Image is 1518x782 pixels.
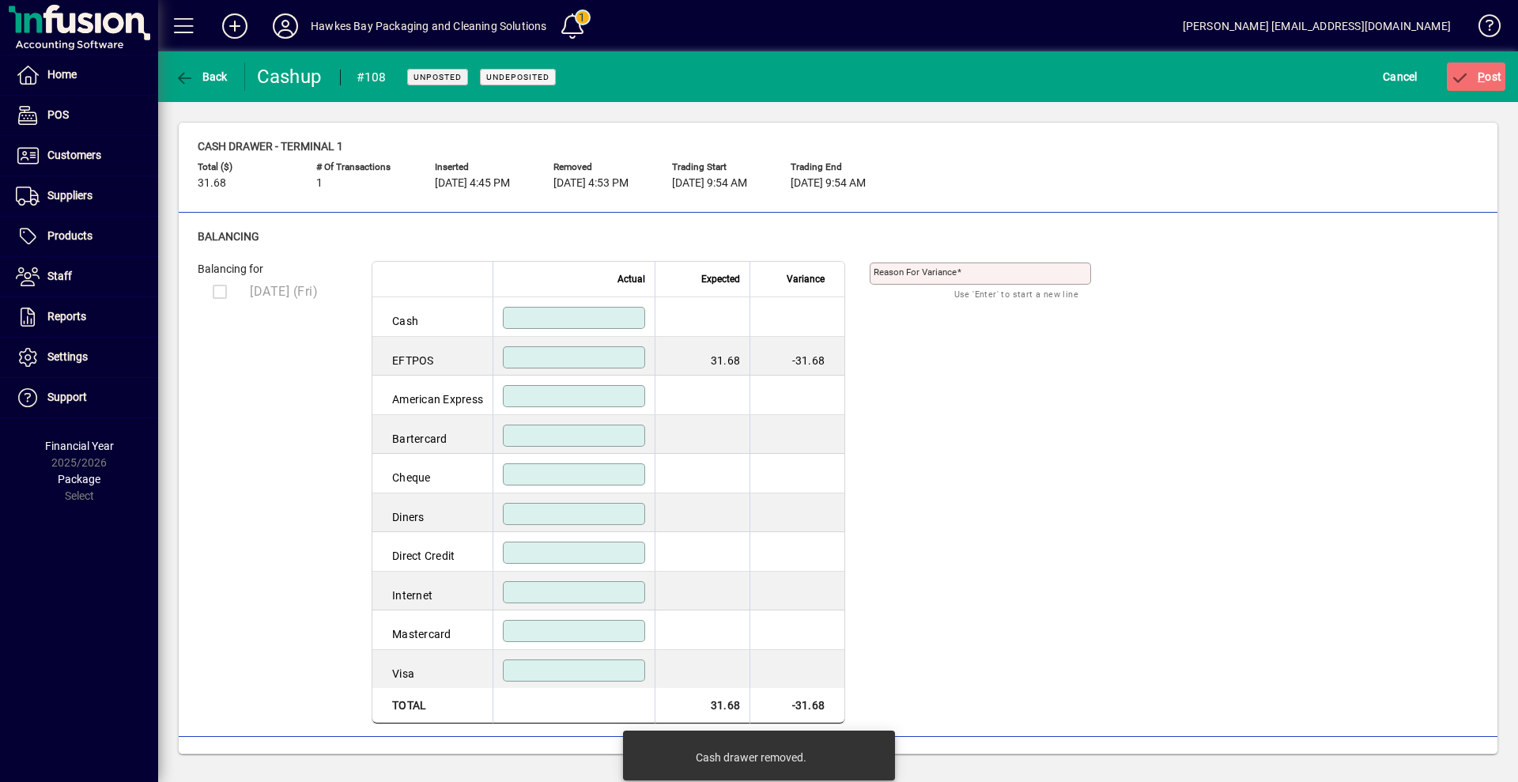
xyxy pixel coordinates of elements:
div: Hawkes Bay Packaging and Cleaning Solutions [311,13,547,39]
span: P [1478,70,1485,83]
span: # of Transactions [316,162,411,172]
div: Balancing for [198,261,356,278]
td: Mastercard [372,610,493,650]
div: Cash drawer removed. [696,750,806,765]
span: [DATE] (Fri) [250,284,318,299]
mat-label: Reason for variance [874,266,957,278]
span: Variance [787,270,825,288]
span: Cash drawer - TERMINAL 1 [198,140,343,153]
span: Expected [701,270,740,288]
span: [DATE] 4:53 PM [553,177,629,190]
span: [DATE] 4:45 PM [435,177,510,190]
span: Customers [47,149,101,161]
button: Post [1447,62,1506,91]
td: EFTPOS [372,337,493,376]
td: 31.68 [655,688,750,723]
span: Home [47,68,77,81]
span: Total ($) [198,162,293,172]
span: Back [175,70,228,83]
span: Trading start [672,162,767,172]
span: Financial Year [45,440,114,452]
span: [DATE] 9:54 AM [672,177,747,190]
span: Package [58,473,100,485]
span: Settings [47,350,88,363]
span: Inserted [435,162,530,172]
a: Staff [8,257,158,297]
span: POS [47,108,69,121]
span: Trading end [791,162,885,172]
td: Direct Credit [372,532,493,572]
span: ost [1451,70,1502,83]
div: #108 [357,65,387,90]
div: Cashup [257,64,324,89]
td: -31.68 [750,688,844,723]
a: POS [8,96,158,135]
span: [DATE] 9:54 AM [791,177,866,190]
span: Suppliers [47,189,93,202]
a: Reports [8,297,158,337]
td: Cash [372,297,493,337]
td: Visa [372,650,493,689]
span: Undeposited [486,72,549,82]
td: 31.68 [655,337,750,376]
td: Cheque [372,454,493,493]
a: Home [8,55,158,95]
span: Staff [47,270,72,282]
span: 1 [316,177,323,190]
mat-hint: Use 'Enter' to start a new line [954,285,1078,303]
app-page-header-button: Back [158,62,245,91]
span: Actual [617,270,645,288]
td: Diners [372,493,493,533]
td: Total [372,688,493,723]
span: Unposted [413,72,462,82]
a: Settings [8,338,158,377]
a: Suppliers [8,176,158,216]
button: Cancel [1379,62,1422,91]
span: Removed [553,162,648,172]
span: Reports [47,310,86,323]
span: Support [47,391,87,403]
a: Products [8,217,158,256]
button: Back [171,62,232,91]
span: Balancing [198,230,259,243]
a: Customers [8,136,158,176]
span: 31.68 [198,177,226,190]
div: [PERSON_NAME] [EMAIL_ADDRESS][DOMAIN_NAME] [1183,13,1451,39]
a: Support [8,378,158,417]
span: Cancel [1383,64,1418,89]
a: Knowledge Base [1467,3,1498,55]
td: American Express [372,376,493,415]
td: Bartercard [372,415,493,455]
button: Profile [260,12,311,40]
td: -31.68 [750,337,844,376]
span: Products [47,229,93,242]
button: Add [210,12,260,40]
td: Internet [372,572,493,611]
